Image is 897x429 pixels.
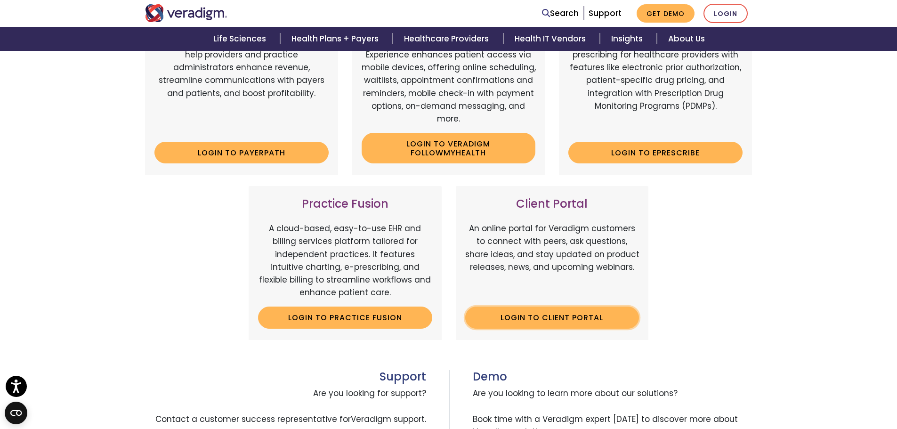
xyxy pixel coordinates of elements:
a: Login to Payerpath [154,142,329,163]
a: Login to Practice Fusion [258,307,432,328]
p: Veradigm FollowMyHealth's Mobile Patient Experience enhances patient access via mobile devices, o... [362,36,536,125]
a: Health Plans + Payers [280,27,393,51]
a: Insights [600,27,657,51]
p: A comprehensive solution that simplifies prescribing for healthcare providers with features like ... [568,36,743,135]
a: Login to Client Portal [465,307,639,328]
p: An online portal for Veradigm customers to connect with peers, ask questions, share ideas, and st... [465,222,639,299]
h3: Client Portal [465,197,639,211]
img: Veradigm logo [145,4,227,22]
a: About Us [657,27,716,51]
a: Life Sciences [202,27,280,51]
a: Login to Veradigm FollowMyHealth [362,133,536,163]
p: Web-based, user-friendly solutions that help providers and practice administrators enhance revenu... [154,36,329,135]
h3: Practice Fusion [258,197,432,211]
p: A cloud-based, easy-to-use EHR and billing services platform tailored for independent practices. ... [258,222,432,299]
h3: Demo [473,370,752,384]
a: Healthcare Providers [393,27,503,51]
a: Health IT Vendors [503,27,600,51]
span: Veradigm support. [351,413,426,425]
button: Open CMP widget [5,402,27,424]
a: Login [703,4,748,23]
h3: Support [145,370,426,384]
a: Search [542,7,579,20]
iframe: Drift Chat Widget [716,361,886,418]
a: Get Demo [637,4,695,23]
a: Login to ePrescribe [568,142,743,163]
a: Support [589,8,622,19]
